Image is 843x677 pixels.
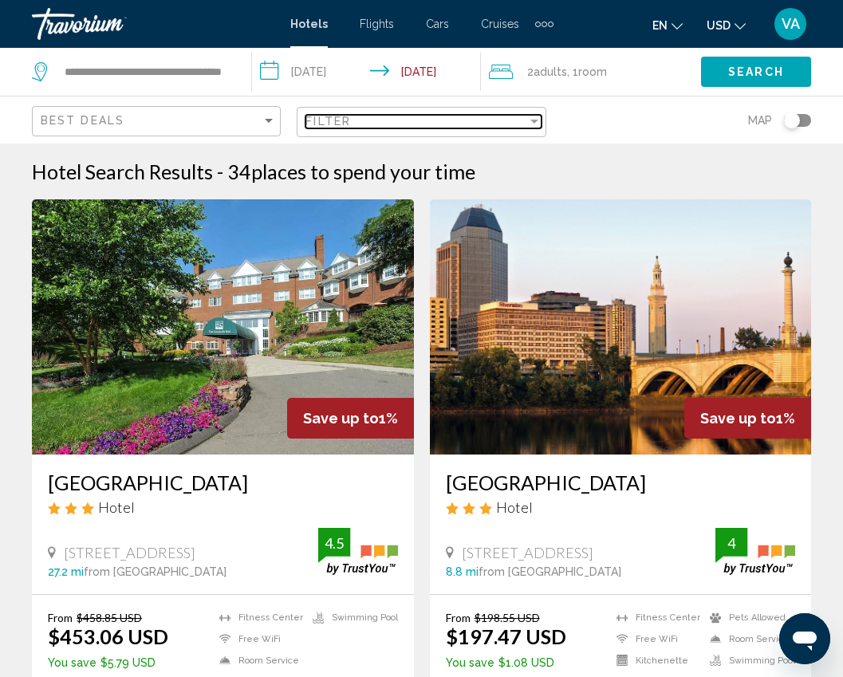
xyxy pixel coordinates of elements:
li: Room Service [702,632,795,646]
a: Cruises [481,18,519,30]
li: Swimming Pool [702,654,795,667]
span: From [446,611,471,624]
span: Best Deals [41,114,124,127]
span: Save up to [700,410,776,427]
span: VA [782,16,800,32]
h2: 34 [227,159,475,183]
span: en [652,19,668,32]
a: [GEOGRAPHIC_DATA] [48,470,398,494]
span: USD [707,19,731,32]
button: Check-in date: Aug 30, 2025 Check-out date: Aug 31, 2025 [252,48,480,96]
button: Filter [297,106,546,139]
ins: $197.47 USD [446,624,566,648]
del: $198.55 USD [475,611,540,624]
span: You save [48,656,97,669]
span: Hotel [496,498,533,516]
div: 1% [287,398,414,439]
a: [GEOGRAPHIC_DATA] [446,470,796,494]
div: 4.5 [318,533,350,553]
span: [STREET_ADDRESS] [64,544,195,561]
a: Flights [360,18,394,30]
li: Room Service [211,654,305,667]
li: Fitness Center [211,611,305,624]
span: Search [728,66,784,79]
img: trustyou-badge.svg [318,528,398,575]
iframe: Button to launch messaging window [779,613,830,664]
div: 3 star Hotel [48,498,398,516]
button: Extra navigation items [535,11,553,37]
a: Cars [426,18,449,30]
del: $458.85 USD [77,611,142,624]
span: - [217,159,223,183]
button: Travelers: 2 adults, 0 children [481,48,701,96]
mat-select: Sort by [41,115,276,128]
div: 3 star Hotel [446,498,796,516]
span: from [GEOGRAPHIC_DATA] [84,565,227,578]
span: places to spend your time [251,159,475,183]
ins: $453.06 USD [48,624,168,648]
li: Pets Allowed [702,611,795,624]
button: Change language [652,14,683,37]
span: from [GEOGRAPHIC_DATA] [479,565,621,578]
span: Map [748,109,772,132]
span: [STREET_ADDRESS] [462,544,593,561]
span: 2 [527,61,567,83]
span: , 1 [567,61,607,83]
span: 8.8 mi [446,565,479,578]
p: $5.79 USD [48,656,168,669]
a: Hotels [290,18,328,30]
div: 1% [684,398,811,439]
span: You save [446,656,494,669]
h1: Hotel Search Results [32,159,213,183]
li: Free WiFi [211,632,305,646]
button: Search [701,57,811,86]
li: Swimming Pool [305,611,398,624]
span: Save up to [303,410,379,427]
li: Fitness Center [609,611,702,624]
img: Hotel image [430,199,812,455]
button: Toggle map [772,113,811,128]
span: Hotel [98,498,135,516]
li: Kitchenette [609,654,702,667]
button: User Menu [770,7,811,41]
span: Room [578,65,607,78]
span: Filter [305,115,351,128]
span: 27.2 mi [48,565,84,578]
div: 4 [715,533,747,553]
p: $1.08 USD [446,656,566,669]
img: Hotel image [32,199,414,455]
a: Travorium [32,8,274,40]
button: Change currency [707,14,746,37]
span: Adults [534,65,567,78]
span: From [48,611,73,624]
img: trustyou-badge.svg [715,528,795,575]
li: Free WiFi [609,632,702,646]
